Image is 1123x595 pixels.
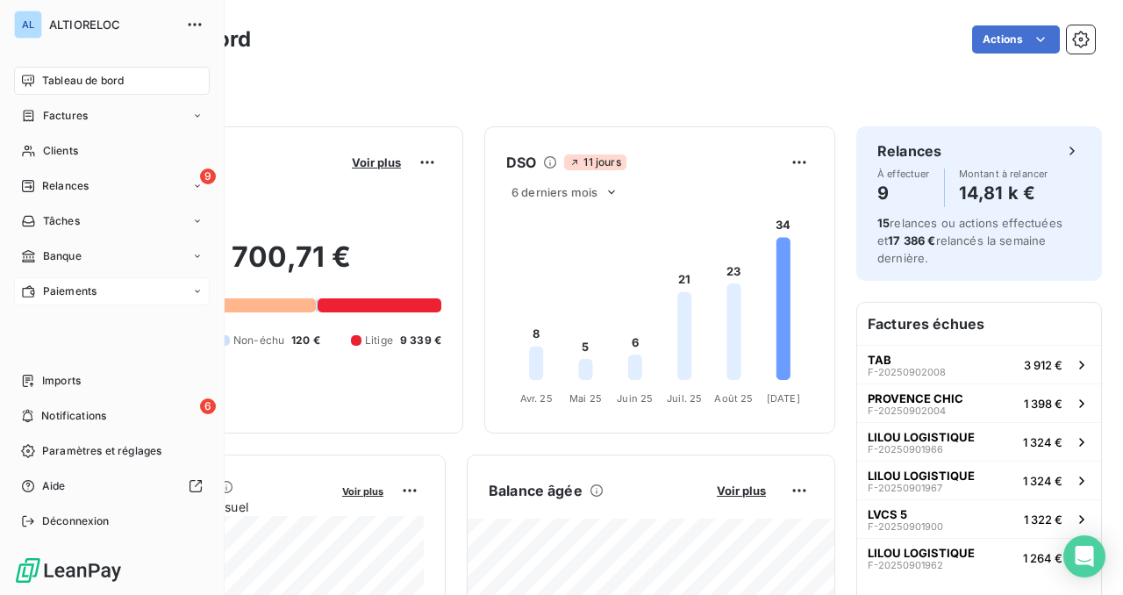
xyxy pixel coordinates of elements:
[42,443,161,459] span: Paramètres et réglages
[42,73,124,89] span: Tableau de bord
[42,178,89,194] span: Relances
[291,333,320,348] span: 120 €
[43,248,82,264] span: Banque
[42,478,66,494] span: Aide
[712,483,771,498] button: Voir plus
[1024,397,1062,411] span: 1 398 €
[49,18,175,32] span: ALTIORELOC
[99,240,441,292] h2: 25 700,71 €
[868,367,946,377] span: F-20250902008
[1024,513,1062,527] span: 1 322 €
[857,384,1101,422] button: PROVENCE CHICF-202509020041 398 €
[868,507,907,521] span: LVCS 5
[877,179,930,207] h4: 9
[868,469,975,483] span: LILOU LOGISTIQUE
[714,392,753,405] tspan: Août 25
[43,283,97,299] span: Paiements
[569,392,602,405] tspan: Mai 25
[200,398,216,414] span: 6
[1023,474,1062,488] span: 1 324 €
[365,333,393,348] span: Litige
[347,154,406,170] button: Voir plus
[868,430,975,444] span: LILOU LOGISTIQUE
[868,546,975,560] span: LILOU LOGISTIQUE
[43,108,88,124] span: Factures
[857,499,1101,538] button: LVCS 5F-202509019001 322 €
[1023,435,1062,449] span: 1 324 €
[14,556,123,584] img: Logo LeanPay
[959,179,1048,207] h4: 14,81 k €
[888,233,935,247] span: 17 386 €
[767,392,800,405] tspan: [DATE]
[868,444,943,455] span: F-20250901966
[43,143,78,159] span: Clients
[877,140,941,161] h6: Relances
[857,303,1101,345] h6: Factures échues
[564,154,626,170] span: 11 jours
[42,373,81,389] span: Imports
[857,345,1101,384] button: TABF-202509020083 912 €
[857,538,1101,577] button: LILOU LOGISTIQUEF-202509019621 264 €
[506,152,536,173] h6: DSO
[717,484,766,498] span: Voir plus
[400,333,441,348] span: 9 339 €
[857,461,1101,499] button: LILOU LOGISTIQUEF-202509019671 324 €
[233,333,284,348] span: Non-échu
[337,483,389,498] button: Voir plus
[1023,551,1062,565] span: 1 264 €
[959,168,1048,179] span: Montant à relancer
[868,405,946,416] span: F-20250902004
[877,216,890,230] span: 15
[667,392,702,405] tspan: Juil. 25
[868,391,963,405] span: PROVENCE CHIC
[868,483,942,493] span: F-20250901967
[1063,535,1105,577] div: Open Intercom Messenger
[857,422,1101,461] button: LILOU LOGISTIQUEF-202509019661 324 €
[342,485,383,498] span: Voir plus
[868,353,891,367] span: TAB
[868,560,943,570] span: F-20250901962
[41,408,106,424] span: Notifications
[14,11,42,39] div: AL
[877,168,930,179] span: À effectuer
[43,213,80,229] span: Tâches
[42,513,110,529] span: Déconnexion
[1024,358,1062,372] span: 3 912 €
[14,472,210,500] a: Aide
[877,216,1062,265] span: relances ou actions effectuées et relancés la semaine dernière.
[352,155,401,169] span: Voir plus
[200,168,216,184] span: 9
[868,521,943,532] span: F-20250901900
[520,392,553,405] tspan: Avr. 25
[617,392,653,405] tspan: Juin 25
[511,185,597,199] span: 6 derniers mois
[489,480,583,501] h6: Balance âgée
[972,25,1060,54] button: Actions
